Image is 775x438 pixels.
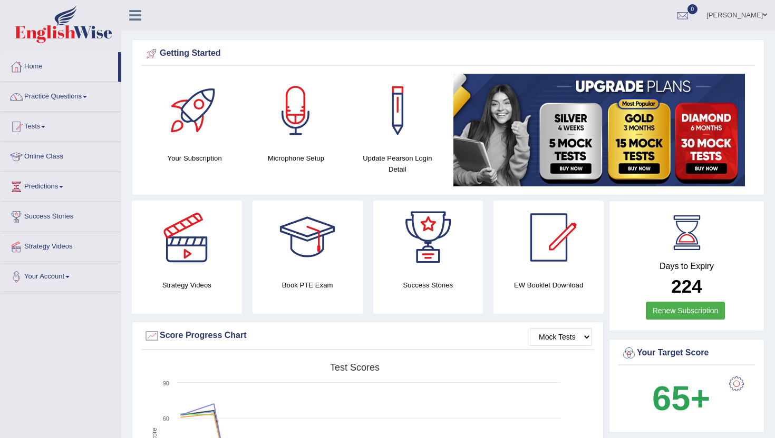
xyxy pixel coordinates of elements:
a: Tests [1,112,121,138]
a: Practice Questions [1,82,121,108]
a: Renew Subscription [646,302,725,320]
div: Your Target Score [621,345,752,361]
text: 90 [163,380,169,386]
h4: Book PTE Exam [253,280,363,291]
h4: Success Stories [373,280,483,291]
h4: Days to Expiry [621,262,752,271]
h4: Microphone Setup [250,153,341,164]
a: Home [1,52,118,78]
h4: Update Pearson Login Detail [352,153,443,175]
h4: Your Subscription [149,153,240,164]
div: Score Progress Chart [144,328,592,344]
text: 60 [163,415,169,422]
tspan: Test scores [330,362,380,373]
b: 65+ [652,379,710,417]
h4: EW Booklet Download [493,280,604,291]
a: Predictions [1,172,121,198]
a: Online Class [1,142,121,168]
img: small5.jpg [453,74,745,186]
h4: Strategy Videos [132,280,242,291]
a: Your Account [1,262,121,288]
a: Success Stories [1,202,121,228]
div: Getting Started [144,46,752,62]
span: 0 [687,4,698,14]
a: Strategy Videos [1,232,121,258]
b: 224 [671,276,702,296]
